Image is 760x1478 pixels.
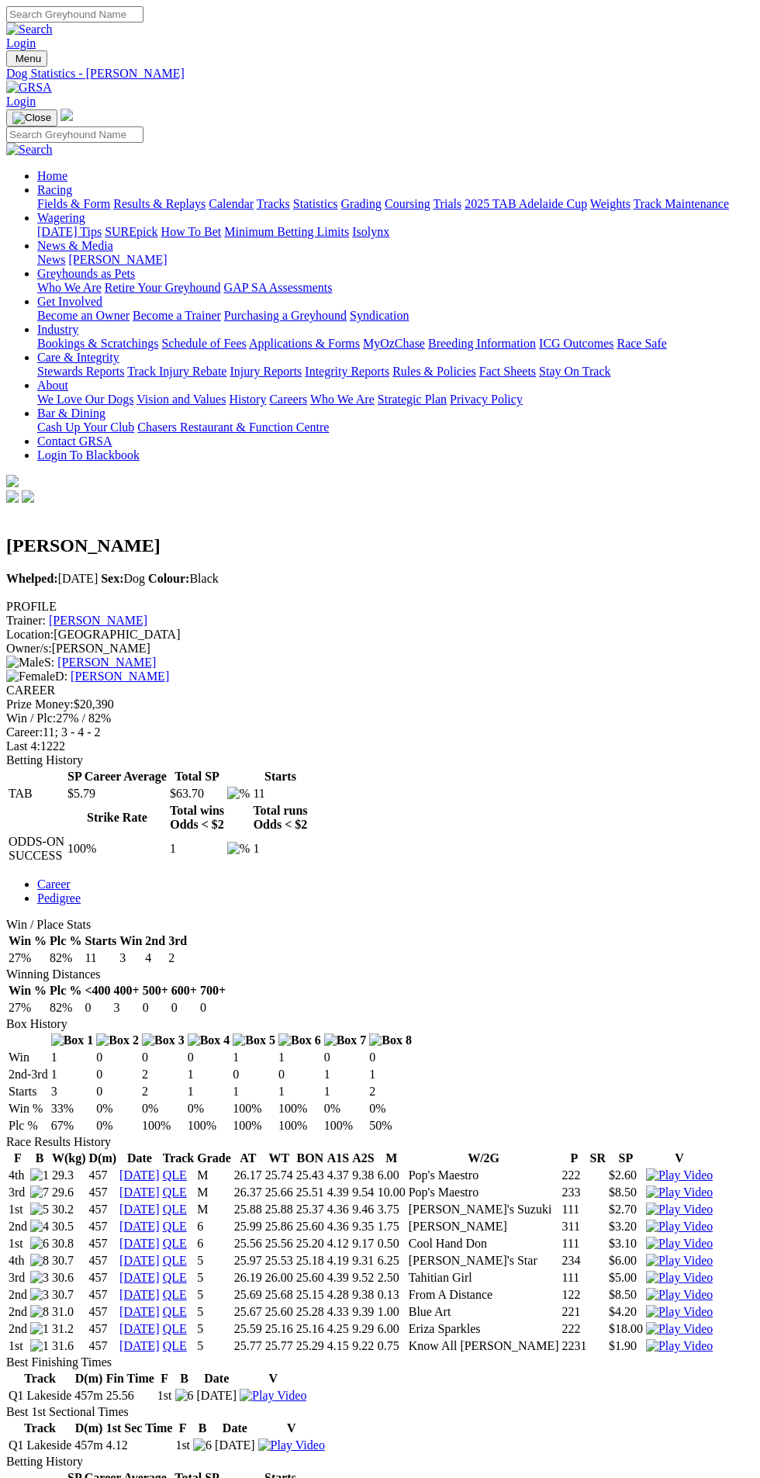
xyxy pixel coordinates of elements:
img: Close [12,112,51,124]
img: twitter.svg [22,490,34,503]
div: Racing [37,197,754,211]
td: 82% [49,1000,82,1016]
a: Racing [37,183,72,196]
td: 2nd-3rd [8,1067,49,1082]
a: QLE [163,1237,187,1250]
a: Integrity Reports [305,365,389,378]
a: Purchasing a Greyhound [224,309,347,322]
a: Who We Are [310,393,375,406]
a: Vision and Values [136,393,226,406]
span: Career: [6,725,43,739]
div: [PERSON_NAME] [6,642,754,656]
a: News & Media [37,239,113,252]
a: View replay [646,1203,713,1216]
td: Win [8,1050,49,1065]
div: Industry [37,337,754,351]
img: Box 4 [188,1033,230,1047]
td: 1 [50,1067,95,1082]
th: Track [162,1151,195,1166]
td: 2 [141,1067,185,1082]
b: Whelped: [6,572,58,585]
td: 0 [95,1084,140,1099]
a: View replay [646,1220,713,1233]
th: Plc % [49,933,82,949]
a: Schedule of Fees [161,337,246,350]
th: V [645,1151,713,1166]
a: Injury Reports [230,365,302,378]
button: Toggle navigation [6,50,47,67]
a: MyOzChase [363,337,425,350]
th: Plc % [49,983,82,999]
span: S: [6,656,54,669]
a: Track Injury Rebate [127,365,226,378]
a: GAP SA Assessments [224,281,333,294]
a: Who We Are [37,281,102,294]
div: Get Involved [37,309,754,323]
a: Stewards Reports [37,365,124,378]
img: Box 5 [233,1033,275,1047]
td: 0 [278,1067,322,1082]
img: Play Video [646,1288,713,1302]
a: [PERSON_NAME] [68,253,167,266]
th: 400+ [113,983,140,999]
td: 1 [232,1084,276,1099]
img: 5 [30,1203,49,1217]
a: QLE [163,1203,187,1216]
th: 500+ [142,983,169,999]
img: 3 [30,1271,49,1285]
td: 0% [323,1101,368,1116]
a: Login [6,36,36,50]
a: [DATE] [119,1168,160,1182]
td: 0 [323,1050,368,1065]
a: Syndication [350,309,409,322]
th: BON [295,1151,325,1166]
img: Play Video [646,1220,713,1234]
td: 100% [141,1118,185,1134]
td: 100% [323,1118,368,1134]
a: Grading [341,197,382,210]
input: Search [6,126,143,143]
div: Wagering [37,225,754,239]
div: Dog Statistics - [PERSON_NAME] [6,67,754,81]
td: 100% [278,1118,322,1134]
img: Play Video [646,1339,713,1353]
td: $5.79 [67,786,168,801]
a: Get Involved [37,295,102,308]
td: ODDS-ON SUCCESS [8,834,65,864]
td: 0% [141,1101,185,1116]
span: Menu [16,53,41,64]
a: News [37,253,65,266]
a: View replay [646,1186,713,1199]
td: 11 [252,786,308,801]
div: Bar & Dining [37,421,754,434]
a: Tracks [257,197,290,210]
th: Starts [252,769,308,784]
a: [DATE] [119,1305,160,1318]
a: Login To Blackbook [37,448,140,462]
td: 0% [187,1101,231,1116]
div: 1222 [6,739,754,753]
td: 33% [50,1101,95,1116]
button: Toggle navigation [6,109,57,126]
a: [DATE] [119,1186,160,1199]
td: 11 [84,950,117,966]
th: D(m) [88,1151,118,1166]
img: Play Video [646,1237,713,1251]
a: View replay [646,1168,713,1182]
td: 0 [141,1050,185,1065]
a: QLE [163,1305,187,1318]
td: 50% [368,1118,413,1134]
th: SR [589,1151,606,1166]
a: QLE [163,1186,187,1199]
a: QLE [163,1254,187,1267]
a: View replay [646,1322,713,1335]
span: Win / Plc: [6,711,56,725]
img: GRSA [6,81,52,95]
img: 7 [30,1186,49,1199]
a: Statistics [293,197,338,210]
img: Box 7 [324,1033,367,1047]
a: QLE [163,1168,187,1182]
img: Play Video [240,1389,306,1403]
a: Login [6,95,36,108]
td: 457 [88,1168,118,1183]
